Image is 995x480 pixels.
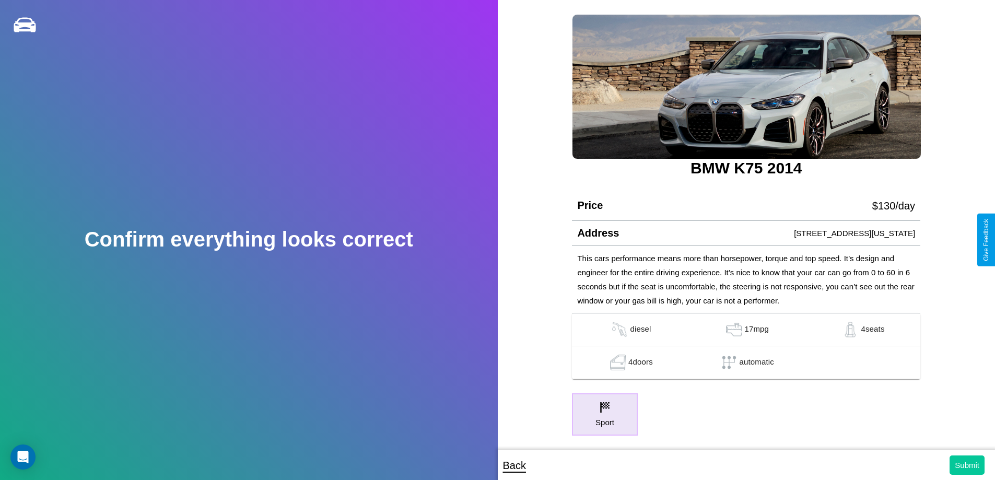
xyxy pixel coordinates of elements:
[950,455,985,475] button: Submit
[577,200,603,212] h4: Price
[840,322,861,337] img: gas
[572,313,920,379] table: simple table
[10,444,36,470] div: Open Intercom Messenger
[740,355,774,370] p: automatic
[630,322,651,337] p: diesel
[872,196,915,215] p: $ 130 /day
[609,322,630,337] img: gas
[628,355,653,370] p: 4 doors
[794,226,915,240] p: [STREET_ADDRESS][US_STATE]
[607,355,628,370] img: gas
[577,227,619,239] h4: Address
[577,251,915,308] p: This cars performance means more than horsepower, torque and top speed. It’s design and engineer ...
[861,322,884,337] p: 4 seats
[85,228,413,251] h2: Confirm everything looks correct
[572,159,920,177] h3: BMW K75 2014
[595,415,614,429] p: Sport
[982,219,990,261] div: Give Feedback
[723,322,744,337] img: gas
[744,322,769,337] p: 17 mpg
[503,456,526,475] p: Back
